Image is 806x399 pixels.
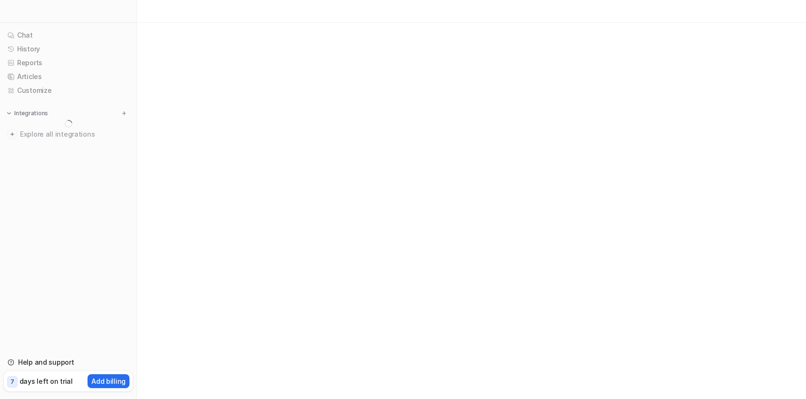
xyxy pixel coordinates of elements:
p: 7 [10,378,14,386]
a: Chat [4,29,133,42]
a: Reports [4,56,133,70]
button: Integrations [4,109,51,118]
span: Explore all integrations [20,127,129,142]
p: Integrations [14,110,48,117]
a: History [4,42,133,56]
img: menu_add.svg [121,110,128,117]
a: Customize [4,84,133,97]
img: expand menu [6,110,12,117]
p: Add billing [91,376,126,386]
p: days left on trial [20,376,73,386]
a: Help and support [4,356,133,369]
img: explore all integrations [8,130,17,139]
button: Add billing [88,374,129,388]
a: Explore all integrations [4,128,133,141]
a: Articles [4,70,133,83]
